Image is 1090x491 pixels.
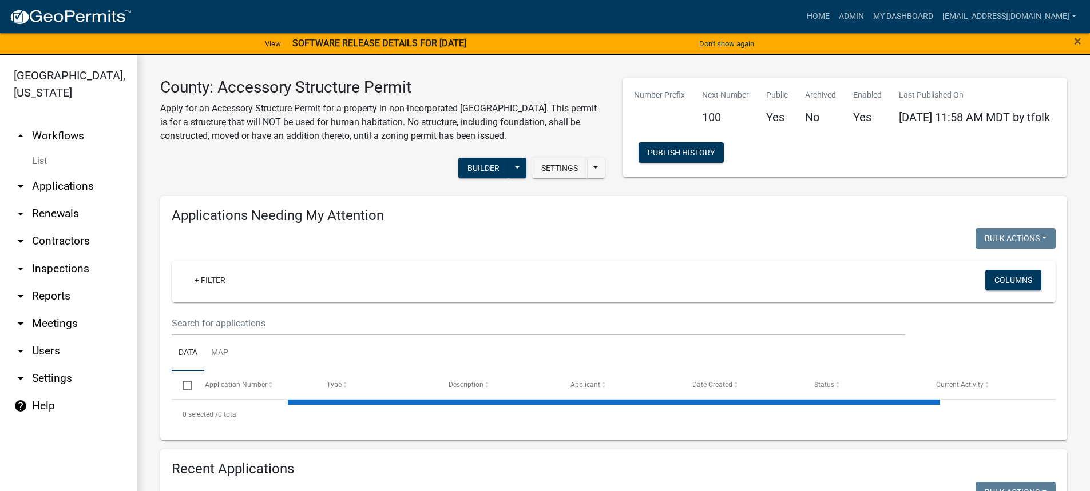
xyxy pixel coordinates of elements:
i: arrow_drop_down [14,234,27,248]
i: arrow_drop_down [14,344,27,358]
button: Settings [532,158,587,178]
a: Data [172,335,204,372]
button: Builder [458,158,509,178]
i: arrow_drop_down [14,372,27,385]
span: Application Number [205,381,267,389]
span: Current Activity [936,381,984,389]
i: arrow_drop_down [14,317,27,330]
datatable-header-cell: Description [438,371,560,398]
datatable-header-cell: Applicant [560,371,681,398]
span: × [1074,33,1081,49]
a: Home [802,6,834,27]
a: My Dashboard [869,6,938,27]
datatable-header-cell: Date Created [681,371,803,398]
span: Date Created [692,381,732,389]
button: Bulk Actions [976,228,1056,249]
a: View [260,34,286,53]
i: arrow_drop_down [14,289,27,303]
i: arrow_drop_down [14,207,27,221]
i: help [14,399,27,413]
i: arrow_drop_up [14,129,27,143]
button: Columns [985,270,1041,290]
h5: Yes [853,110,882,124]
button: Don't show again [695,34,759,53]
span: Description [449,381,483,389]
span: 0 selected / [183,410,218,418]
a: + Filter [185,270,235,290]
datatable-header-cell: Current Activity [925,371,1047,398]
button: Publish History [639,142,724,163]
p: Last Published On [899,89,1050,101]
a: Map [204,335,235,372]
span: Applicant [570,381,600,389]
i: arrow_drop_down [14,262,27,276]
div: 0 total [172,400,1056,429]
wm-modal-confirm: Workflow Publish History [639,149,724,158]
datatable-header-cell: Select [172,371,193,398]
p: Apply for an Accessory Structure Permit for a property in non-incorporated [GEOGRAPHIC_DATA]. Thi... [160,102,605,143]
h4: Applications Needing My Attention [172,207,1056,224]
button: Close [1074,34,1081,48]
a: [EMAIL_ADDRESS][DOMAIN_NAME] [938,6,1081,27]
input: Search for applications [172,312,905,335]
p: Archived [805,89,836,101]
p: Next Number [702,89,749,101]
p: Enabled [853,89,882,101]
i: arrow_drop_down [14,179,27,193]
strong: SOFTWARE RELEASE DETAILS FOR [DATE] [292,38,466,49]
h3: County: Accessory Structure Permit [160,78,605,97]
p: Public [766,89,788,101]
span: Type [327,381,342,389]
h4: Recent Applications [172,461,1056,477]
datatable-header-cell: Application Number [193,371,315,398]
datatable-header-cell: Status [803,371,925,398]
span: Status [814,381,834,389]
span: [DATE] 11:58 AM MDT by tfolk [899,110,1050,124]
datatable-header-cell: Type [315,371,437,398]
h5: No [805,110,836,124]
h5: Yes [766,110,788,124]
h5: 100 [702,110,749,124]
a: Admin [834,6,869,27]
p: Number Prefix [634,89,685,101]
